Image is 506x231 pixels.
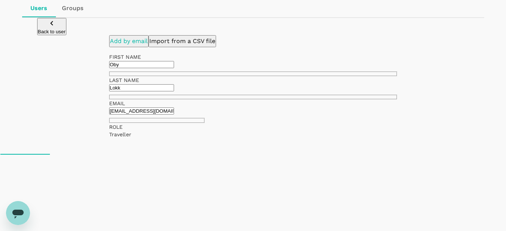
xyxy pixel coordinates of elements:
[6,201,30,225] iframe: Button to launch messaging window
[149,36,215,46] h6: Import from a CSV file
[109,76,397,84] div: LAST NAME
[109,53,397,61] div: FIRST NAME
[110,36,148,46] h6: Add by email
[109,131,397,138] div: Traveller
[109,100,205,107] div: EMAIL
[109,123,397,131] div: ROLE
[37,18,66,35] button: Back to user
[38,29,66,34] p: Back to user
